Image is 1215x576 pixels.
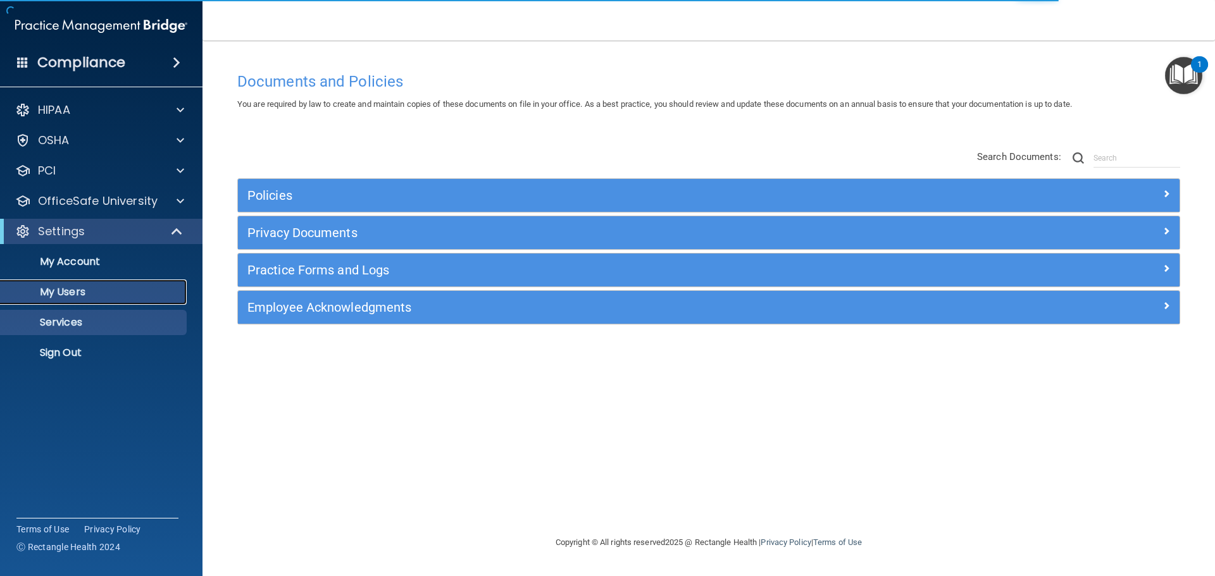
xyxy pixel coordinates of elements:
[813,537,862,547] a: Terms of Use
[237,73,1180,90] h4: Documents and Policies
[15,163,184,178] a: PCI
[1093,149,1180,168] input: Search
[38,102,70,118] p: HIPAA
[247,300,935,314] h5: Employee Acknowledgments
[247,185,1170,205] a: Policies
[8,286,181,298] p: My Users
[84,523,141,536] a: Privacy Policy
[247,223,1170,243] a: Privacy Documents
[38,224,85,239] p: Settings
[977,151,1061,162] span: Search Documents:
[38,163,56,178] p: PCI
[15,133,184,148] a: OSHA
[8,346,181,359] p: Sign Out
[1165,57,1202,94] button: Open Resource Center, 1 new notification
[38,133,70,148] p: OSHA
[996,486,1200,537] iframe: Drift Widget Chat Controller
[16,523,69,536] a: Terms of Use
[15,224,184,239] a: Settings
[1073,152,1084,164] img: ic-search.3b580494.png
[15,193,184,209] a: OfficeSafe University
[478,522,940,563] div: Copyright © All rights reserved 2025 @ Rectangle Health | |
[247,297,1170,317] a: Employee Acknowledgments
[247,188,935,202] h5: Policies
[8,255,181,268] p: My Account
[8,316,181,329] p: Services
[247,226,935,240] h5: Privacy Documents
[38,193,158,209] p: OfficeSafe University
[761,537,811,547] a: Privacy Policy
[15,13,187,39] img: PMB logo
[237,99,1072,109] span: You are required by law to create and maintain copies of these documents on file in your office. ...
[247,260,1170,280] a: Practice Forms and Logs
[37,54,125,71] h4: Compliance
[16,541,120,553] span: Ⓒ Rectangle Health 2024
[1197,64,1202,81] div: 1
[247,263,935,277] h5: Practice Forms and Logs
[15,102,184,118] a: HIPAA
